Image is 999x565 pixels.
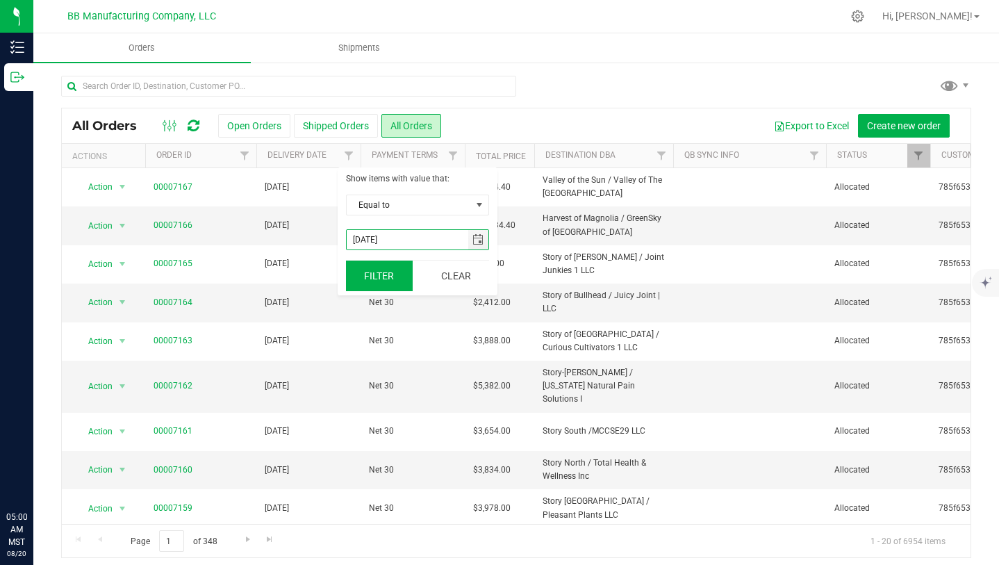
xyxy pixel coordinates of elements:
span: [DATE] [265,334,289,347]
span: Allocated [834,296,922,309]
span: $3,888.00 [473,334,511,347]
span: Harvest of Magnolia / GreenSky of [GEOGRAPHIC_DATA] [543,212,665,238]
span: Equal to [347,195,471,215]
span: select [114,422,131,441]
input: Value [347,230,468,249]
a: Payment Terms [372,150,438,160]
span: select [114,377,131,396]
span: Story of Bullhead / Juicy Joint | LLC [543,289,665,316]
span: Shipments [320,42,399,54]
a: 00007165 [154,257,192,270]
a: Delivery Date [267,150,327,160]
a: Destination DBA [545,150,616,160]
a: QB Sync Info [684,150,739,160]
a: Filter [907,144,930,167]
span: Action [76,499,113,518]
button: Export to Excel [765,114,858,138]
span: select [468,230,488,249]
input: Search Order ID, Destination, Customer PO... [61,76,516,97]
span: Story of [PERSON_NAME] / Joint Junkies 1 LLC [543,251,665,277]
a: 00007160 [154,464,192,477]
inline-svg: Inventory [10,40,24,54]
a: Filter [233,144,256,167]
span: select [114,216,131,236]
a: 00007162 [154,379,192,393]
button: Create new order [858,114,950,138]
span: $5,382.00 [473,379,511,393]
span: select [114,254,131,274]
span: Allocated [834,379,922,393]
span: Create new order [867,120,941,131]
span: select [114,460,131,480]
span: Action [76,422,113,441]
span: Page of 348 [119,530,229,552]
span: Story North / Total Health & Wellness Inc [543,457,665,483]
span: Net 30 [369,334,456,347]
span: Story [GEOGRAPHIC_DATA] / Pleasant Plants LLC [543,495,665,521]
div: Manage settings [849,10,866,23]
button: Clear [422,261,489,291]
span: Allocated [834,334,922,347]
span: Hi, [PERSON_NAME]! [882,10,973,22]
span: Story South /MCCSE29 LLC [543,425,665,438]
span: Allocated [834,181,922,194]
a: Filter [442,144,465,167]
span: Action [76,331,113,351]
span: select [471,195,488,215]
a: Filter [650,144,673,167]
span: $3,978.00 [473,502,511,515]
a: 00007166 [154,219,192,232]
div: Show items with value that: [346,173,489,185]
span: Allocated [834,219,922,232]
a: Filter [338,144,361,167]
span: Allocated [834,425,922,438]
a: Shipments [251,33,468,63]
span: All Orders [72,118,151,133]
button: Filter [346,261,413,291]
span: Story of [GEOGRAPHIC_DATA] / Curious Cultivators 1 LLC [543,328,665,354]
button: Shipped Orders [294,114,378,138]
span: [DATE] [265,379,289,393]
span: Orders [110,42,174,54]
a: 00007161 [154,425,192,438]
inline-svg: Outbound [10,70,24,84]
span: [DATE] [265,502,289,515]
span: 1 - 20 of 6954 items [859,530,957,551]
button: Open Orders [218,114,290,138]
span: Allocated [834,464,922,477]
span: Action [76,216,113,236]
a: Order ID [156,150,192,160]
span: [DATE] [265,296,289,309]
span: Valley of the Sun / Valley of The [GEOGRAPHIC_DATA] [543,174,665,200]
input: 1 [159,530,184,552]
a: Total Price [476,152,526,161]
span: $3,654.00 [473,425,511,438]
form: Show items with value that: [338,167,497,295]
a: Go to the last page [260,530,280,549]
a: Customer PO [941,150,998,160]
span: $3,834.00 [473,464,511,477]
span: select [114,177,131,197]
span: select [114,499,131,518]
p: 05:00 AM MST [6,511,27,548]
span: [DATE] [265,425,289,438]
div: Actions [72,152,140,161]
span: Net 30 [369,379,456,393]
span: Allocated [834,257,922,270]
span: $2,412.00 [473,296,511,309]
span: [DATE] [265,181,289,194]
span: [DATE] [265,219,289,232]
span: Net 30 [369,296,456,309]
a: Go to the next page [238,530,258,549]
a: Orders [33,33,251,63]
a: Filter [803,144,826,167]
span: Action [76,177,113,197]
a: 00007167 [154,181,192,194]
span: Net 30 [369,425,456,438]
span: Action [76,293,113,312]
span: Net 30 [369,464,456,477]
a: 00007164 [154,296,192,309]
a: 00007159 [154,502,192,515]
span: Action [76,254,113,274]
span: select [114,331,131,351]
